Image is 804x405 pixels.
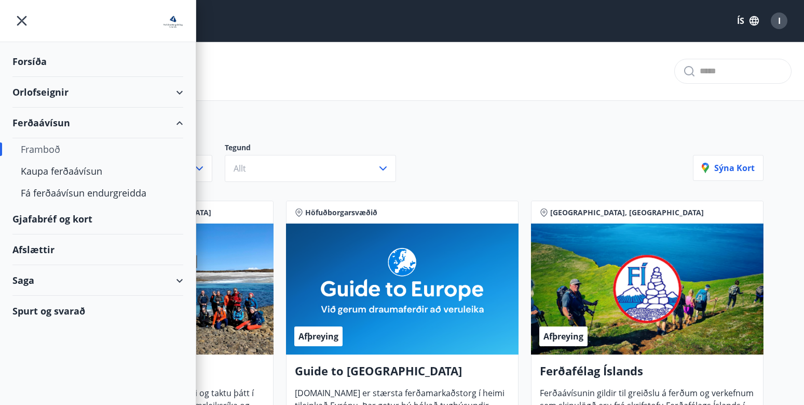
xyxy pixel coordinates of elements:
div: Afslættir [12,234,183,265]
span: Afþreying [543,331,583,342]
h4: Guide to [GEOGRAPHIC_DATA] [295,363,510,387]
span: Afþreying [298,331,338,342]
button: Allt [225,155,396,182]
img: union_logo [162,11,183,32]
div: Forsíða [12,46,183,77]
p: Tegund [225,142,408,155]
div: Fá ferðaávísun endurgreidda [21,182,175,204]
div: Framboð [21,138,175,160]
div: Spurt og svarað [12,296,183,326]
div: Ferðaávísun [12,108,183,138]
span: Allt [234,163,246,174]
div: Orlofseignir [12,77,183,108]
button: I [767,8,792,33]
div: Saga [12,265,183,296]
button: menu [12,11,31,30]
span: I [778,15,781,27]
p: Sýna kort [702,162,755,174]
div: Kaupa ferðaávísun [21,160,175,182]
button: Sýna kort [693,155,764,181]
span: Höfuðborgarsvæðið [305,207,377,218]
span: [GEOGRAPHIC_DATA], [GEOGRAPHIC_DATA] [550,207,704,218]
h4: Ferðafélag Íslands [540,363,755,387]
div: Gjafabréf og kort [12,204,183,234]
button: ÍS [731,11,765,30]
